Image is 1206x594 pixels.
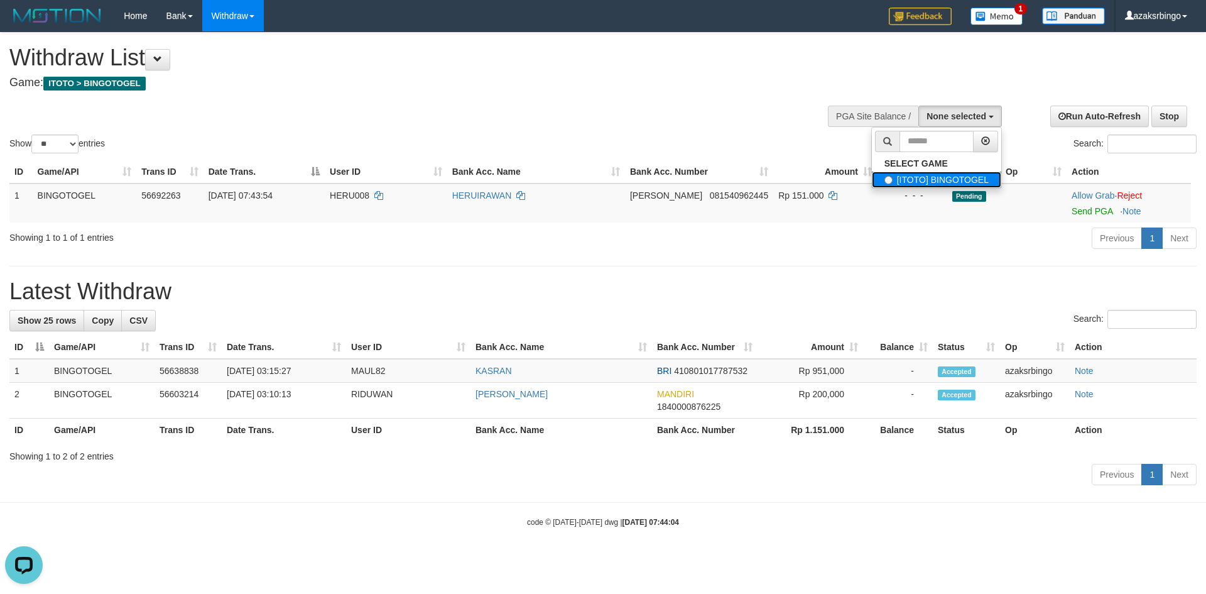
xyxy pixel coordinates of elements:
[33,160,137,184] th: Game/API: activate to sort column ascending
[1072,206,1112,216] a: Send PGA
[346,359,470,383] td: MAUL82
[9,160,33,184] th: ID
[155,359,222,383] td: 56638838
[889,8,952,25] img: Feedback.jpg
[1000,336,1070,359] th: Op: activate to sort column ascending
[1042,8,1105,25] img: panduan.png
[828,106,918,127] div: PGA Site Balance /
[141,190,180,201] span: 56692263
[9,226,493,244] div: Showing 1 to 1 of 1 entries
[9,310,84,331] a: Show 25 rows
[622,518,679,527] strong: [DATE] 07:44:04
[43,77,146,91] span: ITOTO > BINGOTOGEL
[33,184,137,223] td: BINGOTOGEL
[1162,464,1197,485] a: Next
[1107,135,1197,153] input: Search:
[1092,228,1142,249] a: Previous
[9,419,49,442] th: ID
[9,6,105,25] img: MOTION_logo.png
[121,310,156,331] a: CSV
[1000,419,1070,442] th: Op
[1070,336,1197,359] th: Action
[1000,383,1070,419] td: azaksrbingo
[49,383,155,419] td: BINGOTOGEL
[1141,228,1163,249] a: 1
[1075,389,1094,399] a: Note
[758,419,863,442] th: Rp 1.151.000
[1067,160,1191,184] th: Action
[346,336,470,359] th: User ID: activate to sort column ascending
[18,316,76,326] span: Show 25 rows
[1014,3,1028,14] span: 1
[9,359,49,383] td: 1
[1067,184,1191,223] td: ·
[1151,106,1187,127] a: Stop
[92,316,114,326] span: Copy
[1141,464,1163,485] a: 1
[778,190,823,201] span: Rp 151.000
[9,336,49,359] th: ID: activate to sort column descending
[1000,359,1070,383] td: azaksrbingo
[872,155,1001,172] a: SELECT GAME
[222,383,346,419] td: [DATE] 03:10:13
[222,336,346,359] th: Date Trans.: activate to sort column ascending
[222,419,346,442] th: Date Trans.
[325,160,447,184] th: User ID: activate to sort column ascending
[952,191,986,202] span: Pending
[657,389,694,399] span: MANDIRI
[652,419,758,442] th: Bank Acc. Number
[49,419,155,442] th: Game/API
[630,190,702,201] span: [PERSON_NAME]
[452,190,512,201] a: HERUIRAWAN
[882,189,942,202] div: - - -
[31,135,79,153] select: Showentries
[9,445,1197,463] div: Showing 1 to 2 of 2 entries
[970,8,1023,25] img: Button%20Memo.svg
[1072,190,1117,201] span: ·
[652,336,758,359] th: Bank Acc. Number: activate to sort column ascending
[863,419,933,442] th: Balance
[475,389,548,399] a: [PERSON_NAME]
[758,336,863,359] th: Amount: activate to sort column ascending
[758,383,863,419] td: Rp 200,000
[330,190,369,201] span: HERU008
[9,135,105,153] label: Show entries
[657,366,671,376] span: BRI
[1075,366,1094,376] a: Note
[926,111,986,121] span: None selected
[863,359,933,383] td: -
[204,160,325,184] th: Date Trans.: activate to sort column descending
[1117,190,1142,201] a: Reject
[657,402,720,412] span: Copy 1840000876225 to clipboard
[884,176,893,184] input: [ITOTO] BINGOTOGEL
[346,383,470,419] td: RIDUWAN
[49,359,155,383] td: BINGOTOGEL
[129,316,148,326] span: CSV
[674,366,747,376] span: Copy 410801017787532 to clipboard
[884,158,948,168] b: SELECT GAME
[346,419,470,442] th: User ID
[155,383,222,419] td: 56603214
[863,336,933,359] th: Balance: activate to sort column ascending
[136,160,203,184] th: Trans ID: activate to sort column ascending
[938,390,975,400] span: Accepted
[1107,310,1197,329] input: Search:
[49,336,155,359] th: Game/API: activate to sort column ascending
[5,5,43,43] button: Open LiveChat chat widget
[9,184,33,223] td: 1
[155,419,222,442] th: Trans ID
[9,383,49,419] td: 2
[9,45,791,70] h1: Withdraw List
[1072,190,1114,201] a: Allow Grab
[1070,419,1197,442] th: Action
[1162,228,1197,249] a: Next
[773,160,877,184] th: Amount: activate to sort column ascending
[863,383,933,419] td: -
[710,190,768,201] span: Copy 081540962445 to clipboard
[1122,206,1141,216] a: Note
[1001,160,1067,184] th: Op: activate to sort column ascending
[470,419,652,442] th: Bank Acc. Name
[222,359,346,383] td: [DATE] 03:15:27
[758,359,863,383] td: Rp 951,000
[1073,135,1197,153] label: Search:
